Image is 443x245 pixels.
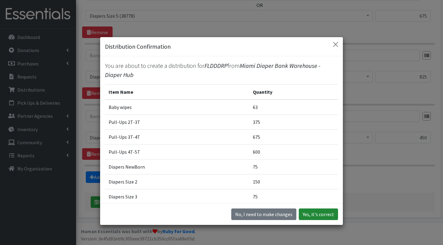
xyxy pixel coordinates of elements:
td: 75 [249,159,338,174]
button: Close [331,40,340,49]
td: Diapers Size 3 [105,189,249,204]
button: No I need to make changes [231,208,296,220]
button: Yes, it's correct [299,208,338,220]
td: 675 [249,130,338,145]
td: 63 [249,100,338,115]
td: Baby wipes [105,100,249,115]
td: Pull-Ups 4T-5T [105,145,249,159]
h5: Distribution Confirmation [105,42,171,51]
td: Diapers Size 2 [105,174,249,189]
td: Diapers NewBorn [105,159,249,174]
span: FLDDDRP [204,62,228,69]
td: 150 [249,174,338,189]
td: 75 [249,189,338,204]
th: Quantity [249,85,338,100]
td: 600 [249,145,338,159]
th: Item Name [105,85,249,100]
td: Pull-Ups 2T-3T [105,115,249,130]
td: 375 [249,115,338,130]
td: Pull-Ups 3T-4T [105,130,249,145]
p: You are about to create a distribution for from [105,61,338,79]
